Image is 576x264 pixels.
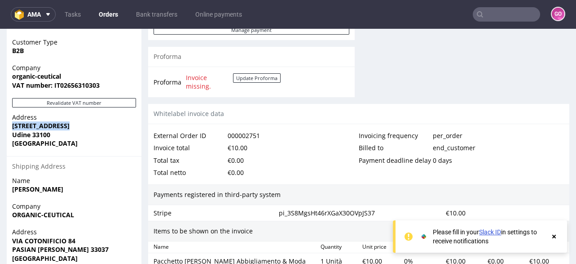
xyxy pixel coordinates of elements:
[93,7,123,22] a: Orders
[12,35,136,44] span: Company
[148,18,355,38] div: Proforma
[526,226,567,255] div: €10.00
[433,113,475,125] div: end_customer
[154,138,228,150] div: Total netto
[11,7,56,22] button: ama
[12,52,100,61] strong: VAT number: IT02656310303
[552,8,564,20] figcaption: GO
[433,228,545,246] div: Please fill in your in settings to receive notifications
[12,69,136,79] button: Revalidate VAT number
[27,11,41,18] span: ama
[359,113,433,125] div: Billed to
[12,225,78,234] strong: [GEOGRAPHIC_DATA]
[12,208,75,216] strong: VIA COTONIFICIO 84
[154,125,228,138] div: Total tax
[186,45,233,62] span: Invoice missing.
[12,173,136,182] span: Company
[150,215,317,222] div: Name
[15,9,27,20] img: logo
[359,226,400,255] div: €10.00
[12,93,70,101] strong: [STREET_ADDRESS]
[59,7,86,22] a: Tasks
[7,127,141,148] div: Shipping Address
[12,156,63,165] strong: [PERSON_NAME]
[233,45,281,54] button: Update Proforma
[12,216,109,225] strong: PASIAN [PERSON_NAME] 33037
[148,156,569,176] div: Payments registered in third-party system
[442,215,484,222] div: Net total
[484,215,526,222] div: Tax total
[131,7,183,22] a: Bank transfers
[154,44,184,63] td: Proforma
[228,125,244,138] div: €0.00
[12,199,136,208] span: Address
[154,101,228,113] div: External Order ID
[433,125,452,138] div: 0 days
[148,75,569,95] div: Whitelabel invoice data
[400,226,442,255] div: 0 %
[433,101,462,113] div: per_order
[442,226,484,255] div: €10.00
[400,215,442,222] div: Tax rate
[317,215,359,222] div: Quantity
[442,178,567,191] div: €10.00
[12,43,61,52] strong: organic-ceutical
[150,178,275,191] div: Stripe
[317,226,359,255] div: 1 Unità
[359,101,433,113] div: Invoicing frequency
[12,102,50,110] strong: Udine 33100
[12,84,136,93] span: Address
[228,101,260,113] div: 000002751
[12,18,24,26] strong: B2B
[419,232,428,241] img: Slack
[12,110,78,119] strong: [GEOGRAPHIC_DATA]
[154,228,313,246] div: Pacchetto [PERSON_NAME] Abbigliamento & Moda Sample Pack x1
[359,125,433,138] div: Payment deadline delay
[12,9,136,18] span: Customer Type
[359,215,400,222] div: Unit price
[12,182,74,190] strong: ORGANIC-CEUTICAL
[154,113,228,125] div: Invoice total
[479,228,501,236] a: Slack ID
[526,215,567,222] div: Total
[484,226,526,255] div: €0.00
[228,113,247,125] div: €10.00
[190,7,247,22] a: Online payments
[12,148,136,157] span: Name
[228,138,244,150] div: €0.00
[275,178,442,191] div: pi_3S8MgsHt46rXGaX30OVpJS37
[148,192,569,213] div: Items to be shown on the invoice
